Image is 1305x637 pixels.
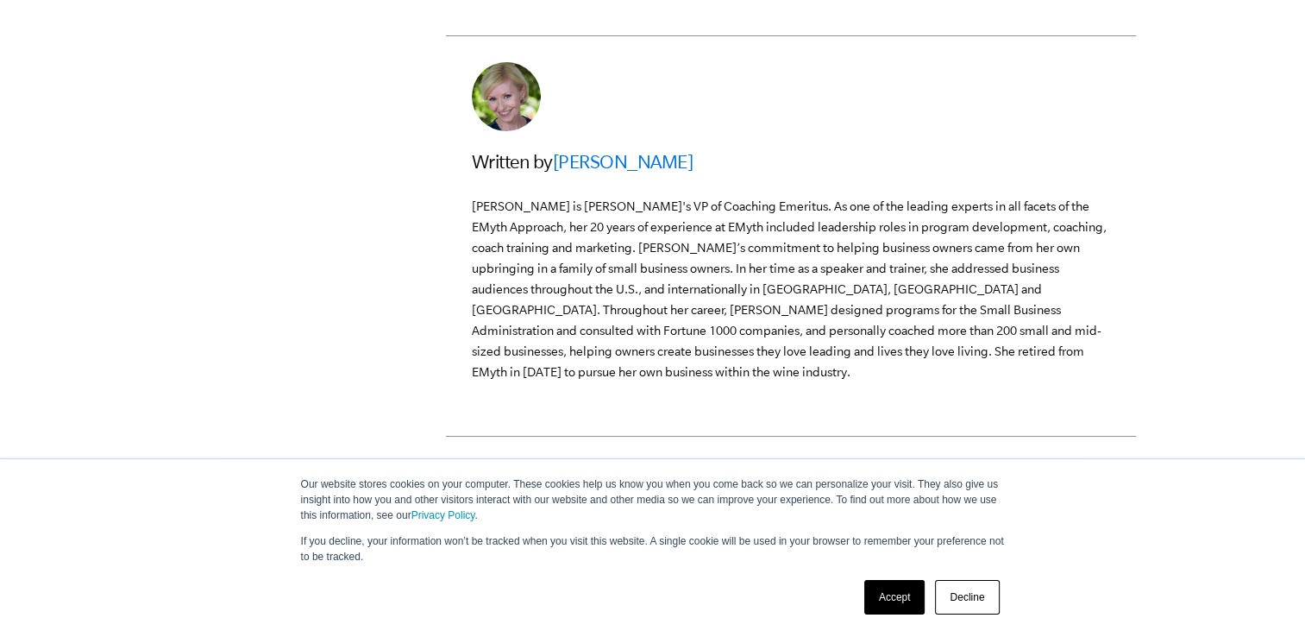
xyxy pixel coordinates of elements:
a: [PERSON_NAME] [553,151,693,172]
a: Decline [935,580,999,615]
p: If you decline, your information won’t be tracked when you visit this website. A single cookie wi... [301,533,1005,564]
img: Tricia Huebner [472,62,541,131]
p: Our website stores cookies on your computer. These cookies help us know you when you come back so... [301,476,1005,523]
a: Accept [864,580,925,615]
p: [PERSON_NAME] is [PERSON_NAME]'s VP of Coaching Emeritus. As one of the leading experts in all fa... [472,196,1110,382]
a: Privacy Policy [411,509,475,521]
h3: Written by [472,148,1110,175]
